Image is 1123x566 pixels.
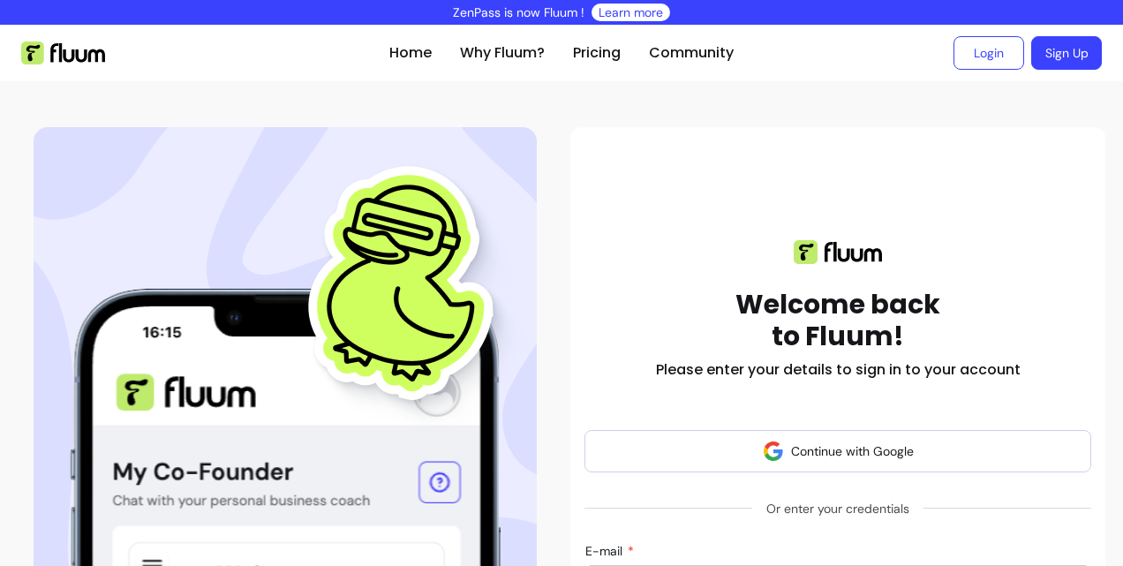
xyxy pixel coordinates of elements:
img: avatar [763,441,784,462]
a: Sign Up [1031,36,1102,70]
button: Continue with Google [584,430,1091,472]
span: E-mail [585,543,626,559]
h2: Please enter your details to sign in to your account [656,359,1021,381]
a: Home [389,42,432,64]
a: Learn more [599,4,663,21]
a: Why Fluum? [460,42,545,64]
a: Pricing [573,42,621,64]
h1: Welcome back to Fluum! [735,289,940,352]
p: ZenPass is now Fluum ! [453,4,584,21]
img: Fluum logo [794,240,882,264]
img: Fluum Logo [21,42,105,64]
span: Or enter your credentials [752,493,923,524]
a: Community [649,42,734,64]
a: Login [953,36,1024,70]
